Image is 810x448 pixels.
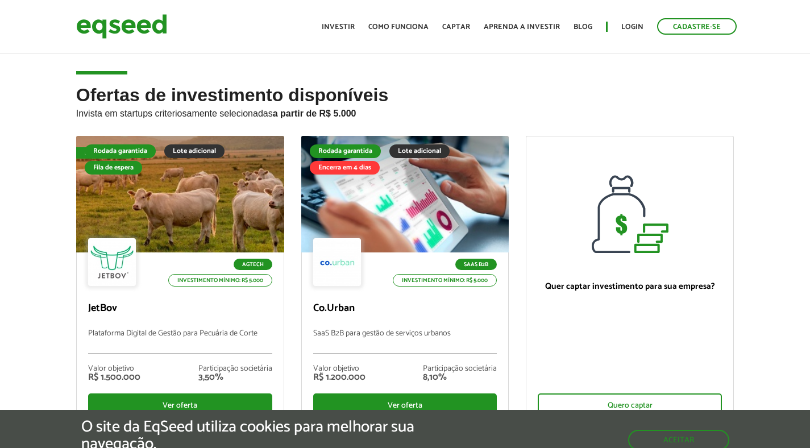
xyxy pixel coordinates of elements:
div: Participação societária [423,365,497,373]
a: Aprenda a investir [484,23,560,31]
div: Ver oferta [88,393,272,417]
div: R$ 1.200.000 [313,373,365,382]
a: Cadastre-se [657,18,737,35]
a: Captar [442,23,470,31]
div: Fila de espera [76,147,135,159]
a: Login [621,23,643,31]
a: Blog [574,23,592,31]
a: Rodada garantida Lote adicional Encerra em 4 dias SaaS B2B Investimento mínimo: R$ 5.000 Co.Urban... [301,136,509,426]
p: Investimento mínimo: R$ 5.000 [168,274,272,287]
div: Rodada garantida [85,144,156,158]
p: Plataforma Digital de Gestão para Pecuária de Corte [88,329,272,354]
div: Valor objetivo [88,365,140,373]
div: Ver oferta [313,393,497,417]
div: Quero captar [538,393,722,417]
div: 3,50% [198,373,272,382]
a: Como funciona [368,23,429,31]
p: SaaS B2B [455,259,497,270]
a: Quer captar investimento para sua empresa? Quero captar [526,136,734,426]
div: Participação societária [198,365,272,373]
div: Rodada garantida [310,144,381,158]
a: Investir [322,23,355,31]
div: Fila de espera [85,161,142,175]
img: EqSeed [76,11,167,42]
p: Invista em startups criteriosamente selecionadas [76,105,734,119]
div: R$ 1.500.000 [88,373,140,382]
p: Quer captar investimento para sua empresa? [538,281,722,292]
p: Co.Urban [313,302,497,315]
div: 8,10% [423,373,497,382]
p: Agtech [234,259,272,270]
h2: Ofertas de investimento disponíveis [76,85,734,136]
a: Fila de espera Rodada garantida Lote adicional Fila de espera Agtech Investimento mínimo: R$ 5.00... [76,136,284,426]
p: JetBov [88,302,272,315]
div: Valor objetivo [313,365,365,373]
div: Lote adicional [389,144,450,158]
p: SaaS B2B para gestão de serviços urbanos [313,329,497,354]
div: Lote adicional [164,144,225,158]
p: Investimento mínimo: R$ 5.000 [393,274,497,287]
strong: a partir de R$ 5.000 [273,109,356,118]
div: Encerra em 4 dias [310,161,380,175]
